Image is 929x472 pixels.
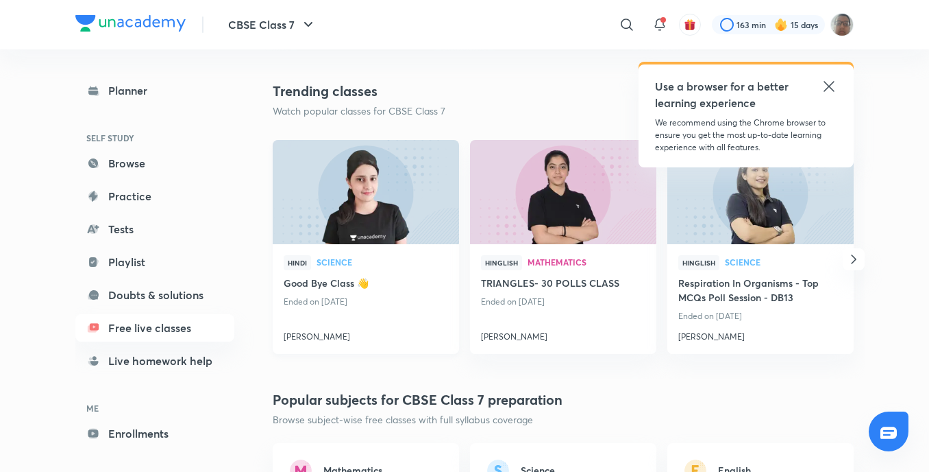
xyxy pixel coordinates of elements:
[667,140,854,244] a: new-thumbnail
[725,258,843,268] a: Science
[528,258,645,266] span: Mathematics
[75,281,234,309] a: Doubts & solutions
[481,293,645,311] p: Ended on [DATE]
[273,390,562,410] h4: Popular subjects for CBSE Class 7 preparation
[75,420,234,447] a: Enrollments
[774,18,788,32] img: streak
[284,293,448,311] p: Ended on [DATE]
[678,255,719,270] span: Hinglish
[481,276,645,293] a: TRIANGLES- 30 POLLS CLASS
[317,258,448,268] a: Science
[273,81,445,102] h2: Trending classes
[528,258,645,268] a: Mathematics
[75,77,234,104] a: Planner
[75,15,186,32] img: Company Logo
[75,347,234,375] a: Live homework help
[678,325,843,343] a: [PERSON_NAME]
[75,182,234,210] a: Practice
[830,13,854,36] img: Vinayak Mishra
[655,78,791,111] h5: Use a browser for a better learning experience
[284,276,448,293] a: Good Bye Class 👋
[273,104,445,118] p: Watch popular classes for CBSE Class 7
[284,255,311,270] span: Hindi
[678,276,843,307] a: Respiration In Organisms - Top MCQs Poll Session - DB13
[679,14,701,36] button: avatar
[273,140,459,244] a: new-thumbnail
[655,117,837,154] p: We recommend using the Chrome browser to ensure you get the most up-to-date learning experience w...
[75,150,234,177] a: Browse
[468,139,658,245] img: new-thumbnail
[273,413,562,427] p: Browse subject-wise free classes with full syllabus coverage
[75,126,234,150] h6: SELF STUDY
[271,139,460,245] img: new-thumbnail
[75,215,234,243] a: Tests
[665,139,855,245] img: new-thumbnail
[470,140,656,244] a: new-thumbnail
[75,248,234,276] a: Playlist
[317,258,448,266] span: Science
[75,15,186,35] a: Company Logo
[481,255,522,270] span: Hinglish
[220,11,325,38] button: CBSE Class 7
[725,258,843,266] span: Science
[481,325,645,343] a: [PERSON_NAME]
[678,307,843,325] p: Ended on [DATE]
[684,19,696,31] img: avatar
[284,325,448,343] a: [PERSON_NAME]
[75,397,234,420] h6: ME
[75,314,234,342] a: Free live classes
